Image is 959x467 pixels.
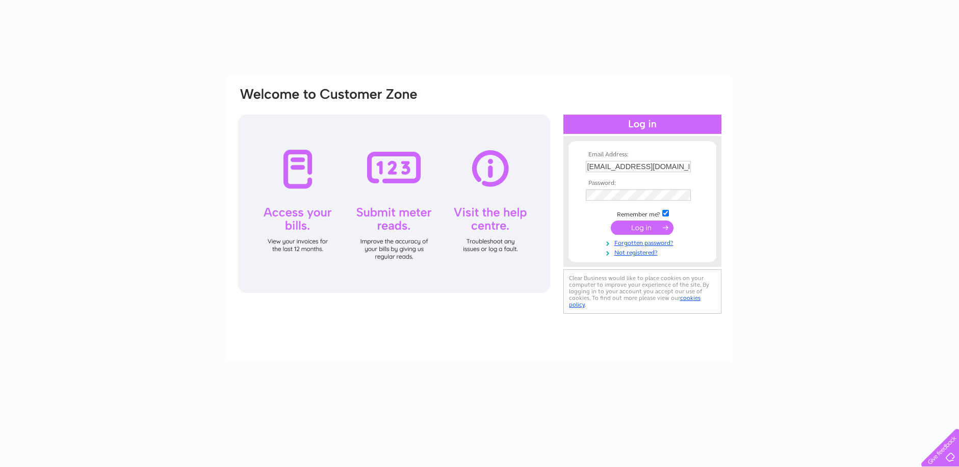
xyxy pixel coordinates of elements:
[563,269,721,314] div: Clear Business would like to place cookies on your computer to improve your experience of the sit...
[611,221,673,235] input: Submit
[586,237,702,247] a: Forgotten password?
[583,208,702,218] td: Remember me?
[569,294,701,308] a: cookies policy
[583,180,702,187] th: Password:
[586,247,702,257] a: Not registered?
[583,151,702,158] th: Email Address:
